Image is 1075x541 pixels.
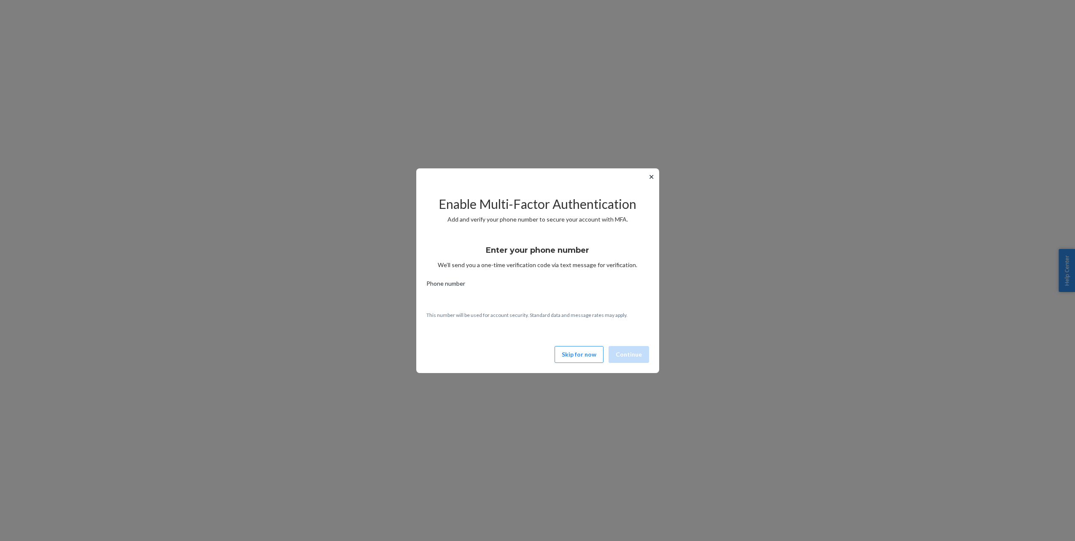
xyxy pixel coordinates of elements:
[426,238,649,269] div: We’ll send you a one-time verification code via text message for verification.
[426,197,649,211] h2: Enable Multi-Factor Authentication
[486,245,589,256] h3: Enter your phone number
[426,311,649,319] p: This number will be used for account security. Standard data and message rates may apply.
[609,346,649,363] button: Continue
[555,346,604,363] button: Skip for now
[426,279,465,291] span: Phone number
[426,215,649,224] p: Add and verify your phone number to secure your account with MFA.
[647,172,656,182] button: ✕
